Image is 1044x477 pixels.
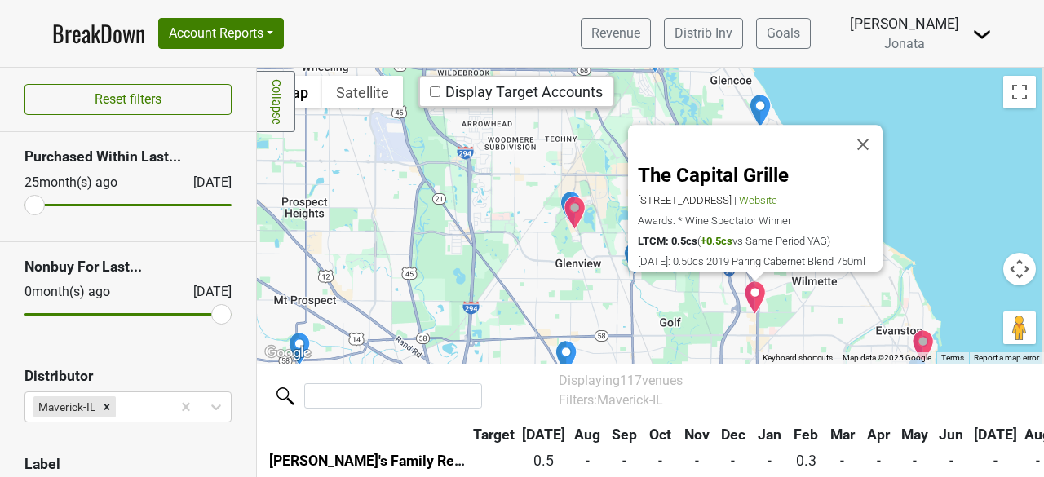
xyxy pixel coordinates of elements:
td: - [679,446,715,475]
a: Report a map error [974,353,1039,362]
td: - [751,446,788,475]
th: Apr: activate to sort column ascending [860,420,897,449]
a: Revenue [581,18,651,49]
div: Binny's Beverage Depot - Glencoe [749,94,772,128]
td: 0.3 [788,446,825,475]
span: LTCM: 0.5cs [638,235,697,247]
th: Mar: activate to sort column ascending [824,420,860,449]
div: The Capital Grille [744,280,767,315]
th: Jan: activate to sort column ascending [751,420,788,449]
a: [PERSON_NAME]'s Family Restaurant [269,453,507,469]
a: Open this area in Google Maps (opens a new window) [261,342,315,364]
div: ( vs Same Period YAG) [638,235,883,247]
th: Feb: activate to sort column ascending [788,420,825,449]
a: Website [739,194,777,206]
h3: Distributor [24,368,232,385]
span: | [734,194,737,206]
th: Dec: activate to sort column ascending [715,420,752,449]
div: 25 month(s) ago [24,173,154,192]
button: Toggle fullscreen view [1003,76,1036,108]
div: 0 month(s) ago [24,282,154,302]
div: [DATE] [179,282,232,302]
div: Binny's Beverage Depot [555,340,577,374]
th: Nov: activate to sort column ascending [679,420,715,449]
h3: Nonbuy For Last... [24,258,232,276]
button: Reset filters [24,84,232,115]
button: Map camera controls [1003,253,1036,285]
span: Maverick-IL [597,392,663,408]
a: BreakDown [52,16,145,51]
div: Knightsbridge Wine Shop Ltd [644,39,666,73]
button: Account Reports [158,18,284,49]
a: [STREET_ADDRESS] [638,194,734,206]
th: Target: activate to sort column ascending [469,420,519,449]
span: Jonata [884,36,925,51]
div: Tavern on The Glen [564,196,586,230]
th: Aug: activate to sort column ascending [569,420,606,449]
img: Google [261,342,315,364]
div: Remove Maverick-IL [98,396,116,417]
div: Awards: * Wine Spectator Winner [638,214,883,227]
button: Keyboard shortcuts [763,352,833,364]
a: The Capital Grille [638,164,789,187]
td: - [933,446,970,475]
th: Jul: activate to sort column ascending [970,420,1021,449]
span: [STREET_ADDRESS] [638,194,732,206]
a: Distrib Inv [664,18,743,49]
a: Terms [941,353,964,362]
div: [DATE]: 0.50cs 2019 Paring Cabernet Blend 750ml [638,255,883,267]
td: - [715,446,752,475]
td: - [606,446,643,475]
th: May: activate to sort column ascending [897,420,934,449]
button: Drag Pegman onto the map to open Street View [1003,311,1036,344]
div: The Homestead Room [912,329,935,364]
button: Close [843,125,883,164]
div: Keg N Bottle Glenview [560,191,582,225]
th: Oct: activate to sort column ascending [642,420,679,449]
div: Chicago Wine Consulting [623,241,646,276]
td: - [824,446,860,475]
a: Goals [756,18,811,49]
div: [PERSON_NAME] [850,13,959,34]
td: 0.5 [519,446,570,475]
td: - [860,446,897,475]
span: +0.5cs [701,235,732,247]
div: Binny's Beverage Depot [288,332,311,366]
td: - [897,446,934,475]
th: Jun: activate to sort column ascending [933,420,970,449]
div: Maverick-IL [33,396,98,417]
span: Map data ©2025 Google [843,353,931,362]
th: &nbsp;: activate to sort column ascending [265,420,469,449]
td: - [970,446,1021,475]
div: [DATE] [179,173,232,192]
td: - [642,446,679,475]
h3: Label [24,456,232,473]
a: Collapse [257,71,295,132]
img: Dropdown Menu [972,24,992,44]
button: Show satellite imagery [322,76,403,108]
div: Display Target Accounts [430,82,603,101]
td: - [569,446,606,475]
h3: Purchased Within Last... [24,148,232,166]
th: Sep: activate to sort column ascending [606,420,643,449]
th: Jul: activate to sort column ascending [519,420,570,449]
